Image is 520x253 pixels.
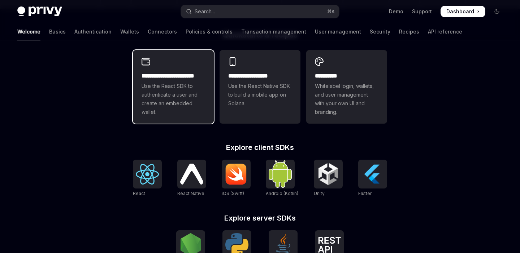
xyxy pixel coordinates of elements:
[177,160,206,197] a: React NativeReact Native
[314,191,325,196] span: Unity
[133,214,387,222] h2: Explore server SDKs
[17,6,62,17] img: dark logo
[358,160,387,197] a: FlutterFlutter
[315,82,378,116] span: Whitelabel login, wallets, and user management with your own UI and branding.
[266,160,298,197] a: Android (Kotlin)Android (Kotlin)
[491,6,503,17] button: Toggle dark mode
[446,8,474,15] span: Dashboard
[428,23,462,40] a: API reference
[241,23,306,40] a: Transaction management
[195,7,215,16] div: Search...
[133,144,387,151] h2: Explore client SDKs
[318,237,341,253] img: REST API
[370,23,390,40] a: Security
[361,163,384,186] img: Flutter
[399,23,419,40] a: Recipes
[186,23,233,40] a: Policies & controls
[74,23,112,40] a: Authentication
[222,191,244,196] span: iOS (Swift)
[441,6,485,17] a: Dashboard
[177,191,204,196] span: React Native
[269,160,292,187] img: Android (Kotlin)
[180,164,203,184] img: React Native
[315,23,361,40] a: User management
[358,191,372,196] span: Flutter
[136,164,159,185] img: React
[17,23,40,40] a: Welcome
[222,160,251,197] a: iOS (Swift)iOS (Swift)
[228,82,292,108] span: Use the React Native SDK to build a mobile app on Solana.
[412,8,432,15] a: Support
[389,8,403,15] a: Demo
[133,191,145,196] span: React
[133,160,162,197] a: ReactReact
[148,23,177,40] a: Connectors
[225,163,248,185] img: iOS (Swift)
[220,50,300,124] a: **** **** **** ***Use the React Native SDK to build a mobile app on Solana.
[266,191,298,196] span: Android (Kotlin)
[317,163,340,186] img: Unity
[181,5,339,18] button: Open search
[314,160,343,197] a: UnityUnity
[142,82,205,116] span: Use the React SDK to authenticate a user and create an embedded wallet.
[49,23,66,40] a: Basics
[327,9,335,14] span: ⌘ K
[306,50,387,124] a: **** *****Whitelabel login, wallets, and user management with your own UI and branding.
[120,23,139,40] a: Wallets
